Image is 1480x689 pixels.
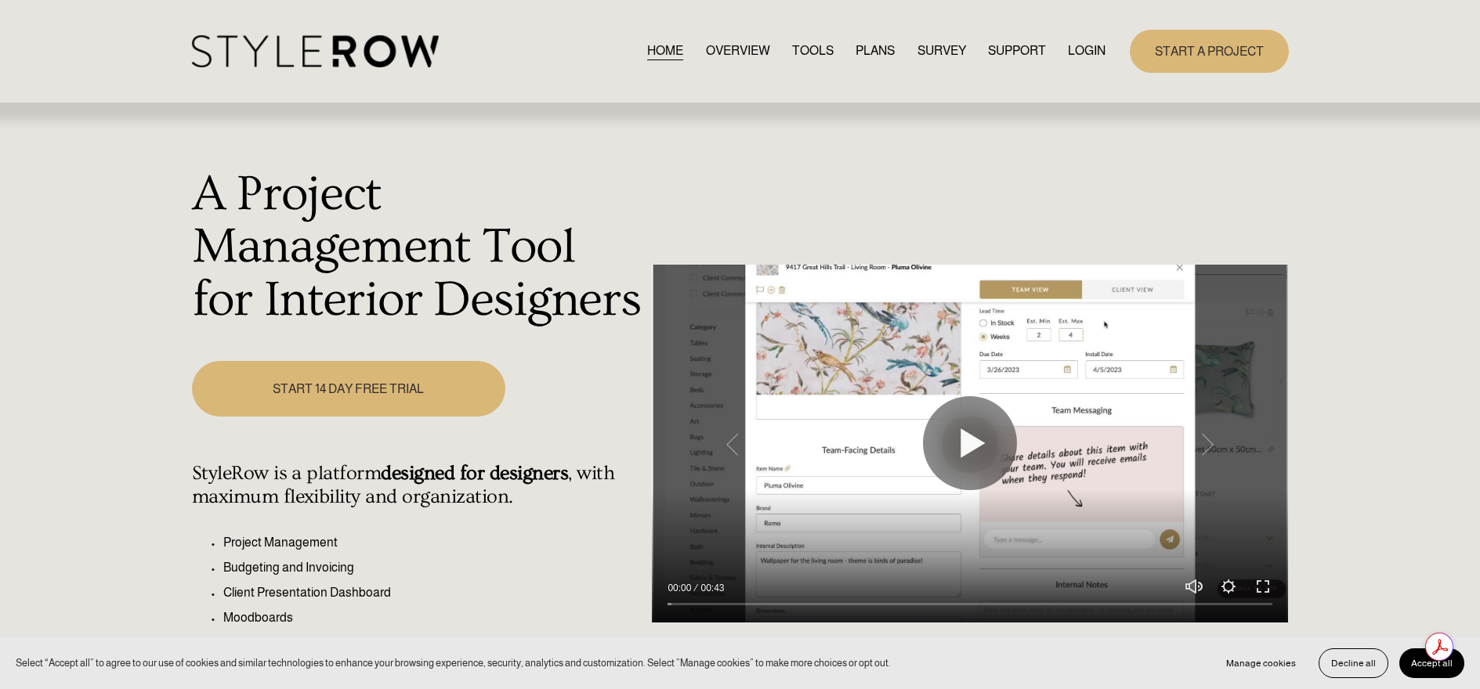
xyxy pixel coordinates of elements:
p: Budgeting and Invoicing [223,558,644,577]
a: LOGIN [1068,41,1105,62]
span: Accept all [1411,658,1453,669]
span: SUPPORT [988,41,1046,60]
a: OVERVIEW [706,41,770,62]
a: START 14 DAY FREE TRIAL [192,361,505,417]
a: folder dropdown [988,41,1046,62]
span: Decline all [1331,658,1376,669]
div: Current time [668,580,695,596]
h1: A Project Management Tool for Interior Designers [192,168,644,327]
button: Play [923,396,1017,490]
p: Project Management [223,533,644,552]
a: PLANS [856,41,895,62]
img: StyleRow [192,35,439,67]
p: Select “Accept all” to agree to our use of cookies and similar technologies to enhance your brows... [16,655,891,670]
a: TOOLS [792,41,834,62]
a: SURVEY [917,41,966,62]
a: START A PROJECT [1130,30,1289,73]
input: Seek [668,598,1272,609]
a: HOME [647,41,683,62]
div: Duration [695,580,728,596]
button: Accept all [1399,648,1464,678]
button: Manage cookies [1214,648,1308,678]
p: Order Tracking [223,633,644,652]
strong: designed for designers [381,462,568,485]
h4: StyleRow is a platform , with maximum flexibility and organization. [192,462,644,509]
span: Manage cookies [1226,658,1296,669]
p: Moodboards [223,608,644,627]
p: Client Presentation Dashboard [223,583,644,602]
button: Decline all [1319,648,1388,678]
